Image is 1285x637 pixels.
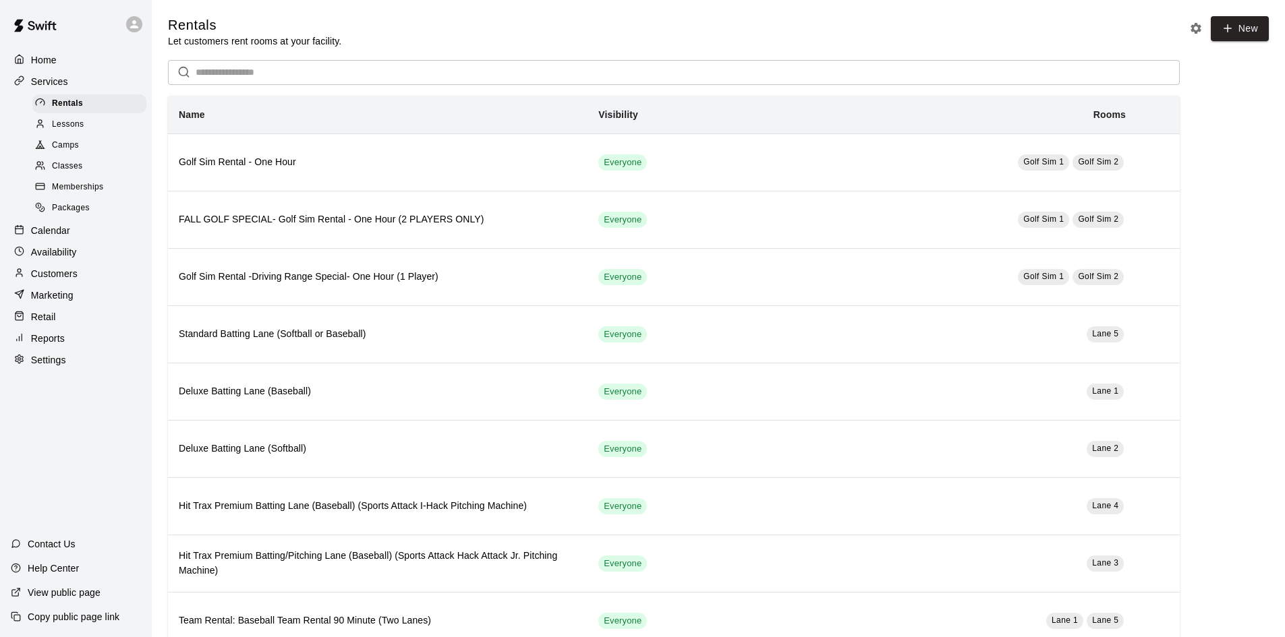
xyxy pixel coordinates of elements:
[598,328,647,341] span: Everyone
[1023,157,1064,166] span: Golf Sim 1
[32,136,146,155] div: Camps
[1078,272,1118,281] span: Golf Sim 2
[31,224,70,237] p: Calendar
[11,285,141,305] a: Marketing
[1092,501,1118,510] span: Lane 4
[598,443,647,456] span: Everyone
[31,245,77,259] p: Availability
[179,212,577,227] h6: FALL GOLF SPECIAL- Golf Sim Rental - One Hour (2 PLAYERS ONLY)
[1092,558,1118,568] span: Lane 3
[11,242,141,262] a: Availability
[28,610,119,624] p: Copy public page link
[598,615,647,628] span: Everyone
[31,332,65,345] p: Reports
[598,156,647,169] span: Everyone
[11,71,141,92] a: Services
[1092,615,1118,625] span: Lane 5
[598,109,638,120] b: Visibility
[1052,615,1078,625] span: Lane 1
[31,289,74,302] p: Marketing
[179,549,577,578] h6: Hit Trax Premium Batting/Pitching Lane (Baseball) (Sports Attack Hack Attack Jr. Pitching Machine)
[11,50,141,70] a: Home
[598,269,647,285] div: This service is visible to all of your customers
[28,537,76,551] p: Contact Us
[52,118,84,131] span: Lessons
[179,613,577,628] h6: Team Rental: Baseball Team Rental 90 Minute (Two Lanes)
[32,94,146,113] div: Rentals
[598,557,647,570] span: Everyone
[32,114,152,135] a: Lessons
[1092,329,1118,338] span: Lane 5
[11,264,141,284] a: Customers
[32,115,146,134] div: Lessons
[598,498,647,514] div: This service is visible to all of your customers
[11,220,141,241] a: Calendar
[598,271,647,284] span: Everyone
[1093,109,1126,120] b: Rooms
[179,327,577,342] h6: Standard Batting Lane (Softball or Baseball)
[52,139,79,152] span: Camps
[598,384,647,400] div: This service is visible to all of your customers
[179,499,577,514] h6: Hit Trax Premium Batting Lane (Baseball) (Sports Attack I-Hack Pitching Machine)
[168,34,341,48] p: Let customers rent rooms at your facility.
[31,267,78,280] p: Customers
[11,350,141,370] a: Settings
[52,202,90,215] span: Packages
[598,214,647,226] span: Everyone
[11,328,141,348] a: Reports
[52,97,83,111] span: Rentals
[52,181,103,194] span: Memberships
[598,441,647,457] div: This service is visible to all of your customers
[598,555,647,572] div: This service is visible to all of your customers
[32,157,146,176] div: Classes
[32,199,146,218] div: Packages
[32,177,152,198] a: Memberships
[179,384,577,399] h6: Deluxe Batting Lane (Baseball)
[31,353,66,367] p: Settings
[598,500,647,513] span: Everyone
[28,562,79,575] p: Help Center
[598,154,647,171] div: This service is visible to all of your customers
[598,386,647,398] span: Everyone
[598,613,647,629] div: This service is visible to all of your customers
[28,586,101,599] p: View public page
[179,442,577,456] h6: Deluxe Batting Lane (Softball)
[1092,444,1118,453] span: Lane 2
[598,326,647,342] div: This service is visible to all of your customers
[32,93,152,114] a: Rentals
[31,310,56,324] p: Retail
[179,109,205,120] b: Name
[1023,272,1064,281] span: Golf Sim 1
[32,135,152,156] a: Camps
[1023,214,1064,224] span: Golf Sim 1
[11,307,141,327] a: Retail
[179,155,577,170] h6: Golf Sim Rental - One Hour
[1211,16,1269,41] a: New
[179,270,577,284] h6: Golf Sim Rental -Driving Range Special- One Hour (1 Player)
[32,178,146,197] div: Memberships
[32,198,152,219] a: Packages
[31,53,57,67] p: Home
[1078,157,1118,166] span: Golf Sim 2
[1078,214,1118,224] span: Golf Sim 2
[32,156,152,177] a: Classes
[52,160,82,173] span: Classes
[1186,18,1206,38] button: Rental settings
[31,75,68,88] p: Services
[1092,386,1118,396] span: Lane 1
[598,212,647,228] div: This service is visible to all of your customers
[168,16,341,34] h5: Rentals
